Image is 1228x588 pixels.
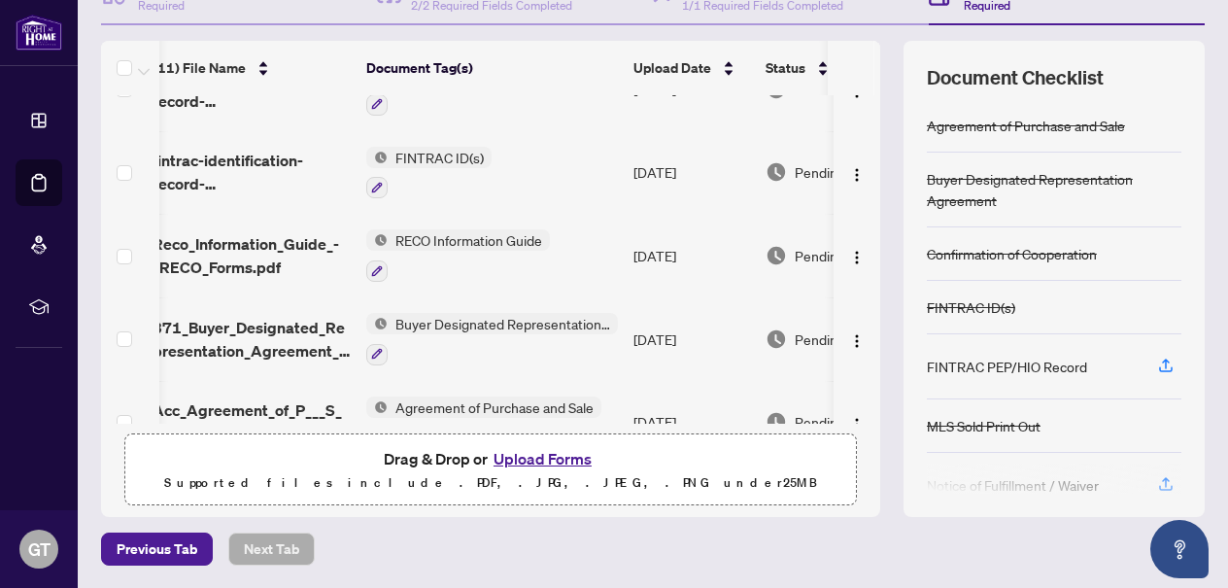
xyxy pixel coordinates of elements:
button: Status IconBuyer Designated Representation Agreement [366,313,618,365]
img: Status Icon [366,229,388,251]
button: Next Tab [228,533,315,566]
span: Acc_Agreement_of_P___S_16_Bugle_hill_08_25.pdf [153,398,351,445]
span: Reco_Information_Guide_-_RECO_Forms.pdf [153,232,351,279]
img: Document Status [766,411,787,432]
th: Document Tag(s) [358,41,626,95]
th: Upload Date [626,41,758,95]
span: Buyer Designated Representation Agreement [388,313,618,334]
img: Document Status [766,161,787,183]
span: Pending Review [795,161,892,183]
span: 371_Buyer_Designated_Representation_Agreement_-_PropTx-[PERSON_NAME].pdf [153,316,351,363]
span: Drag & Drop or [384,446,597,471]
span: (11) File Name [153,57,246,79]
th: Status [758,41,923,95]
span: Drag & Drop orUpload FormsSupported files include .PDF, .JPG, .JPEG, .PNG under25MB [125,434,856,506]
img: Status Icon [366,313,388,334]
button: Status IconAgreement of Purchase and Sale [366,397,601,449]
button: Upload Forms [488,446,597,471]
div: FINTRAC PEP/HIO Record [927,356,1087,377]
div: Buyer Designated Representation Agreement [927,168,1181,211]
button: Status IconRECO Information Guide [366,229,550,282]
span: Status [766,57,805,79]
img: Status Icon [366,397,388,418]
img: Logo [849,417,865,432]
img: Document Status [766,329,787,350]
p: Supported files include .PDF, .JPG, .JPEG, .PNG under 25 MB [137,471,844,495]
span: Previous Tab [117,534,197,565]
td: [DATE] [626,131,758,215]
span: Pending Review [795,329,892,350]
button: Open asap [1150,520,1209,578]
div: MLS Sold Print Out [927,415,1040,436]
span: fintrac-identification-record-[PERSON_NAME]-20250826-121031.pdf [153,149,351,195]
button: Logo [841,324,872,355]
span: RECO Information Guide [388,229,550,251]
div: Confirmation of Cooperation [927,243,1097,264]
button: Logo [841,240,872,271]
img: logo [16,15,62,51]
td: [DATE] [626,381,758,465]
button: Previous Tab [101,533,213,566]
span: GT [28,536,51,563]
img: Logo [849,167,865,183]
img: Status Icon [366,147,388,168]
span: Document Checklist [927,64,1104,91]
div: Agreement of Purchase and Sale [927,115,1125,136]
td: [DATE] [626,297,758,381]
button: Logo [841,406,872,437]
button: Status IconFINTRAC ID(s) [366,147,492,199]
span: Upload Date [633,57,711,79]
span: FINTRAC ID(s) [388,147,492,168]
button: Logo [841,156,872,188]
img: Logo [849,250,865,265]
img: Document Status [766,245,787,266]
span: Pending Review [795,245,892,266]
img: Logo [849,333,865,349]
th: (11) File Name [145,41,358,95]
span: Agreement of Purchase and Sale [388,397,601,418]
span: Pending Review [795,411,892,432]
td: [DATE] [626,214,758,297]
div: FINTRAC ID(s) [927,296,1015,318]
